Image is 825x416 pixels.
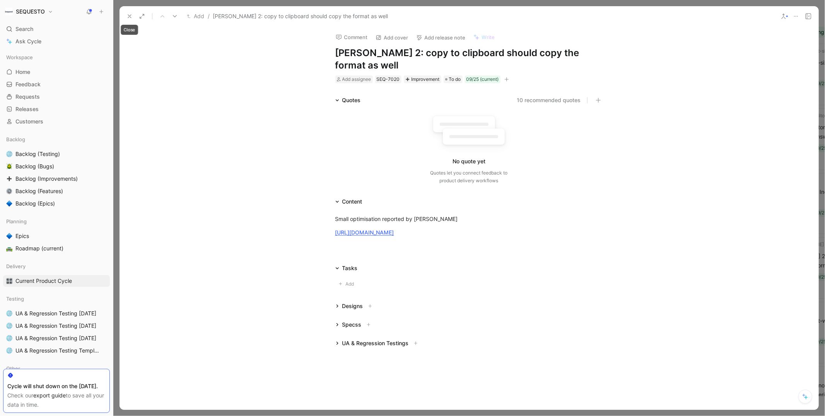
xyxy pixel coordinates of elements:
span: [PERSON_NAME] 2: copy to clipboard should copy the format as well [213,12,388,21]
span: UA & Regression Testing [DATE] [15,334,96,342]
div: UA & Regression Testings [342,339,409,348]
div: Improvement [405,75,440,83]
span: Requests [15,93,40,101]
button: 🌐 [5,334,14,343]
button: 🎛️ [5,276,14,286]
button: 🔷 [5,231,14,241]
img: 🌐 [6,151,12,157]
span: Testing [6,295,24,303]
a: 🛣️Roadmap (current) [3,243,110,254]
div: Tasks [332,264,361,273]
a: [URL][DOMAIN_NAME] [335,229,394,236]
span: Home [15,68,30,76]
img: ➕ [405,77,410,82]
span: Search [15,24,33,34]
img: 🛣️ [6,245,12,252]
button: 🌐 [5,346,14,355]
button: 🛣️ [5,244,14,253]
div: Planning [3,216,110,227]
div: Specss [332,320,376,329]
a: 🎛️Current Product Cycle [3,275,110,287]
span: / [208,12,210,21]
span: Write [482,34,495,41]
a: 🌐UA & Regression Testing [DATE] [3,320,110,332]
span: Backlog (Improvements) [15,175,78,183]
a: ➕Backlog (Improvements) [3,173,110,185]
div: Quotes [342,96,361,105]
button: 🌐 [5,149,14,159]
div: Quotes let you connect feedback to product delivery workflows [430,169,508,185]
div: Check our to save all your data in time. [7,391,106,409]
img: 🌐 [6,323,12,329]
span: Add [345,280,356,288]
div: Planning🔷Epics🛣️Roadmap (current) [3,216,110,254]
span: Customers [15,118,43,125]
span: Planning [6,217,27,225]
a: 🌐Backlog (Testing) [3,148,110,160]
span: UA & Regression Testing [DATE] [15,310,96,317]
div: No quote yet [453,157,485,166]
img: 🪲 [6,163,12,169]
span: Epics [15,232,29,240]
span: Backlog (Features) [15,187,63,195]
div: Delivery [3,260,110,272]
a: Feedback [3,79,110,90]
button: ➕ [5,174,14,183]
button: Add cover [372,32,412,43]
div: Cycle will shut down on the [DATE]. [7,382,106,391]
div: Content [332,197,366,206]
span: Releases [15,105,39,113]
h1: [PERSON_NAME] 2: copy to clipboard should copy the format as well [335,47,603,72]
img: ⚙️ [6,188,12,194]
a: export guide [33,392,66,399]
div: Specss [342,320,362,329]
span: Ask Cycle [15,37,41,46]
a: 🌐UA & Regression Testing Template [3,345,110,356]
a: 🔷Backlog (Epics) [3,198,110,209]
img: ➕ [6,176,12,182]
div: Close [121,25,138,35]
div: 09/25 (current) [466,75,499,83]
div: Delivery🎛️Current Product Cycle [3,260,110,287]
div: To do [444,75,463,83]
span: Backlog (Epics) [15,200,55,207]
span: Backlog (Bugs) [15,163,54,170]
img: 🌐 [6,348,12,354]
img: 🌐 [6,310,12,317]
button: ⚙️ [5,187,14,196]
div: Testing🌐UA & Regression Testing [DATE]🌐UA & Regression Testing [DATE]🌐UA & Regression Testing [DA... [3,293,110,356]
button: SEQUESTOSEQUESTO [3,6,55,17]
span: Current Product Cycle [15,277,72,285]
div: Designs [342,301,363,311]
div: Other [3,363,110,374]
div: ➕Improvement [404,75,441,83]
div: Small optimisation reported by [PERSON_NAME] [335,215,603,223]
a: Ask Cycle [3,36,110,47]
div: Workspace [3,51,110,63]
div: Backlog [3,134,110,145]
span: Roadmap (current) [15,245,63,252]
button: 🌐 [5,309,14,318]
div: UA & Regression Testings [332,339,424,348]
span: Workspace [6,53,33,61]
span: UA & Regression Testing [DATE] [15,322,96,330]
a: 🌐UA & Regression Testing [DATE] [3,332,110,344]
a: Customers [3,116,110,127]
button: Add [185,12,206,21]
div: Tasks [342,264,358,273]
span: Other [6,365,20,372]
a: ⚙️Backlog (Features) [3,185,110,197]
div: Search [3,23,110,35]
div: SEQ-7020 [377,75,400,83]
img: 🌐 [6,335,12,341]
span: Backlog (Testing) [15,150,60,158]
img: 🎛️ [6,278,12,284]
img: 🔷 [6,200,12,207]
button: Write [470,32,499,43]
a: Releases [3,103,110,115]
div: Testing [3,293,110,305]
a: Requests [3,91,110,103]
button: 🔷 [5,199,14,208]
button: Add [335,279,360,289]
span: Feedback [15,80,41,88]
